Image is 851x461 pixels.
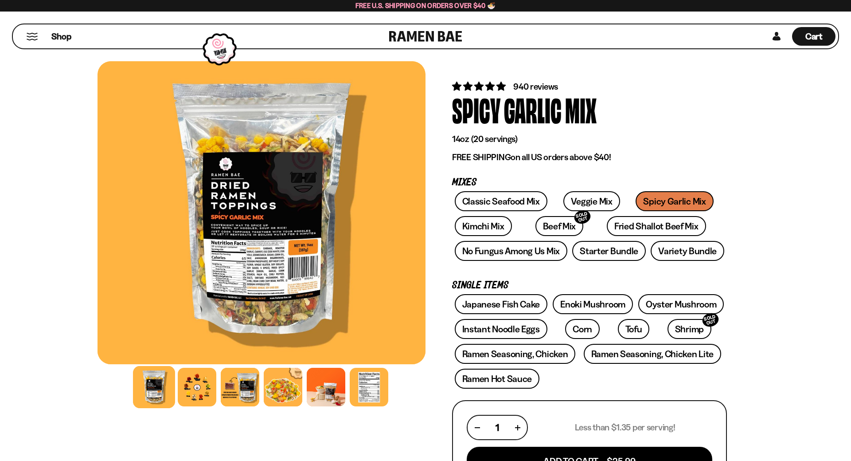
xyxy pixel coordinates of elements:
div: SOLD OUT [573,209,592,226]
strong: FREE SHIPPING [452,152,511,162]
a: Beef MixSOLD OUT [535,216,584,236]
a: Tofu [618,319,650,339]
a: Shop [51,27,71,46]
a: Ramen Seasoning, Chicken [455,344,576,364]
a: Kimchi Mix [455,216,512,236]
a: Oyster Mushroom [638,294,724,314]
a: Starter Bundle [572,241,646,261]
a: Ramen Seasoning, Chicken Lite [584,344,721,364]
a: Cart [792,24,835,48]
a: Veggie Mix [563,191,620,211]
a: Classic Seafood Mix [455,191,547,211]
p: on all US orders above $40! [452,152,727,163]
div: SOLD OUT [701,311,720,329]
a: Instant Noodle Eggs [455,319,547,339]
span: 940 reviews [513,81,558,92]
p: Single Items [452,281,727,290]
span: Cart [805,31,823,42]
span: Shop [51,31,71,43]
a: ShrimpSOLD OUT [668,319,711,339]
span: Free U.S. Shipping on Orders over $40 🍜 [355,1,496,10]
p: Less than $1.35 per serving! [575,422,675,433]
div: Mix [565,93,597,126]
span: 1 [496,422,499,433]
a: Ramen Hot Sauce [455,369,540,389]
a: Corn [565,319,600,339]
p: Mixes [452,178,727,187]
span: 4.75 stars [452,81,507,92]
div: Spicy [452,93,500,126]
p: 14oz (20 servings) [452,134,727,145]
a: Enoki Mushroom [553,294,633,314]
div: Garlic [504,93,562,126]
a: Variety Bundle [651,241,724,261]
button: Mobile Menu Trigger [26,33,38,40]
a: Fried Shallot Beef Mix [607,216,706,236]
a: Japanese Fish Cake [455,294,548,314]
a: No Fungus Among Us Mix [455,241,567,261]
